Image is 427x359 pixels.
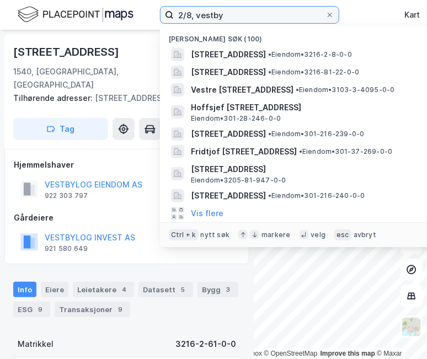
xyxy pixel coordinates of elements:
[191,83,293,97] span: Vestre [STREET_ADDRESS]
[13,43,121,61] div: [STREET_ADDRESS]
[174,7,325,23] input: Søk på adresse, matrikkel, gårdeiere, leietakere eller personer
[268,68,271,76] span: •
[261,231,290,239] div: markere
[14,211,240,224] div: Gårdeiere
[18,5,134,24] img: logo.f888ab2527a4732fd821a326f86c7f29.svg
[191,114,281,123] span: Eiendom • 301-28-246-0-0
[13,302,50,317] div: ESG
[115,304,126,315] div: 9
[404,8,420,22] div: Kart
[354,231,376,239] div: avbryt
[268,68,360,77] span: Eiendom • 3216-81-22-0-0
[191,66,266,79] span: [STREET_ADDRESS]
[41,282,68,297] div: Eiere
[268,50,352,59] span: Eiendom • 3216-2-8-0-0
[296,85,395,94] span: Eiendom • 3103-3-4095-0-0
[372,306,427,359] iframe: Chat Widget
[13,65,194,92] div: 1540, [GEOGRAPHIC_DATA], [GEOGRAPHIC_DATA]
[334,229,351,240] div: esc
[191,176,286,185] span: Eiendom • 3205-81-947-0-0
[299,147,393,156] span: Eiendom • 301-37-269-0-0
[268,50,271,58] span: •
[268,191,365,200] span: Eiendom • 301-216-240-0-0
[321,350,375,357] a: Improve this map
[201,231,230,239] div: nytt søk
[311,231,326,239] div: velg
[18,337,54,351] div: Matrikkel
[138,282,193,297] div: Datasett
[264,350,318,357] a: OpenStreetMap
[45,244,88,253] div: 921 580 649
[299,147,302,156] span: •
[268,130,365,138] span: Eiendom • 301-216-239-0-0
[191,145,297,158] span: Fridtjof [STREET_ADDRESS]
[198,282,238,297] div: Bygg
[175,337,236,351] div: 3216-2-61-0-0
[296,85,299,94] span: •
[169,229,199,240] div: Ctrl + k
[13,93,95,103] span: Tilhørende adresser:
[45,191,88,200] div: 922 303 797
[223,284,234,295] div: 3
[191,48,266,61] span: [STREET_ADDRESS]
[14,158,240,172] div: Hjemmelshaver
[35,304,46,315] div: 9
[191,189,266,202] span: [STREET_ADDRESS]
[191,207,223,220] button: Vis flere
[119,284,130,295] div: 4
[13,92,232,105] div: [STREET_ADDRESS]
[372,306,427,359] div: Kontrollprogram for chat
[13,282,36,297] div: Info
[268,191,271,200] span: •
[178,284,189,295] div: 5
[13,118,108,140] button: Tag
[55,302,130,317] div: Transaksjoner
[191,127,266,141] span: [STREET_ADDRESS]
[73,282,134,297] div: Leietakere
[268,130,271,138] span: •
